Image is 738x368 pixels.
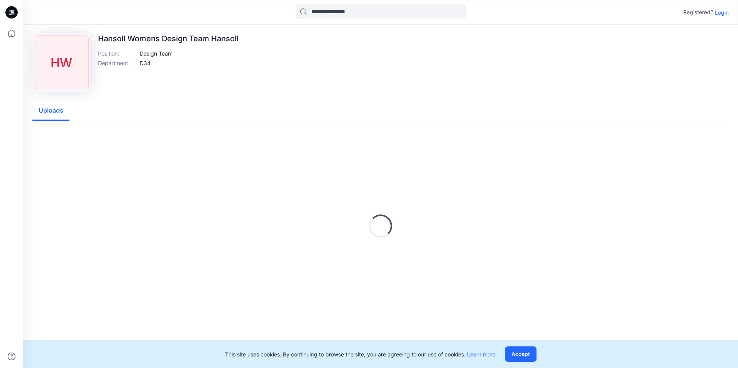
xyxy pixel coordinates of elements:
[467,351,496,358] a: Learn more
[505,346,537,362] button: Accept
[98,49,137,57] p: Position :
[32,101,69,121] button: Uploads
[98,59,137,67] p: Department :
[140,49,173,57] p: Design Team
[34,35,89,90] div: HW
[140,59,151,67] p: D34
[98,34,239,43] p: Hansoll Womens Design Team Hansoll
[683,8,713,17] p: Registered?
[225,350,496,358] p: This site uses cookies. By continuing to browse the site, you are agreeing to our use of cookies.
[715,8,729,17] p: Login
